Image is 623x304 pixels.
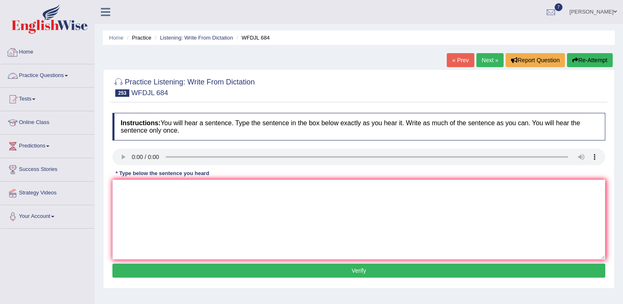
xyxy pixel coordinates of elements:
[0,182,94,202] a: Strategy Videos
[0,41,94,61] a: Home
[0,158,94,179] a: Success Stories
[112,113,605,140] h4: You will hear a sentence. Type the sentence in the box below exactly as you hear it. Write as muc...
[112,76,255,97] h2: Practice Listening: Write From Dictation
[160,35,233,41] a: Listening: Write From Dictation
[121,119,161,126] b: Instructions:
[235,34,270,42] li: WFDJL 684
[109,35,124,41] a: Home
[0,64,94,85] a: Practice Questions
[506,53,565,67] button: Report Question
[125,34,151,42] li: Practice
[447,53,474,67] a: « Prev
[476,53,504,67] a: Next »
[112,169,212,177] div: * Type below the sentence you heard
[0,111,94,132] a: Online Class
[131,89,168,97] small: WFDJL 684
[0,135,94,155] a: Predictions
[0,88,94,108] a: Tests
[112,264,605,278] button: Verify
[115,89,129,97] span: 253
[567,53,613,67] button: Re-Attempt
[0,205,94,226] a: Your Account
[555,3,563,11] span: 7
